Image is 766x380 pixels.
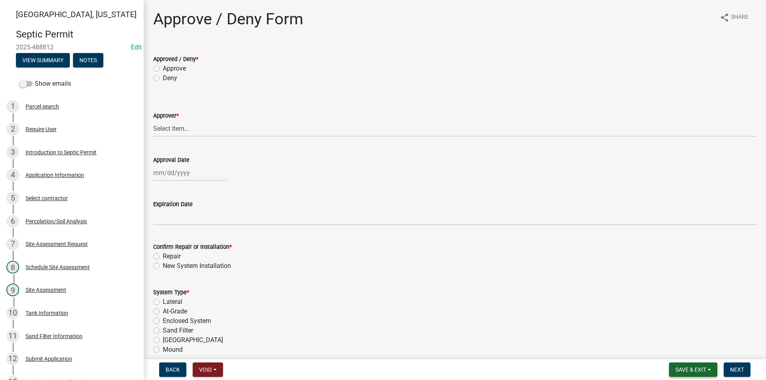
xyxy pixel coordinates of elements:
div: Tank Information [26,310,68,316]
div: 4 [6,169,19,181]
label: Confirm Repair or Installation [153,244,232,250]
label: Lateral [163,297,182,307]
button: View Summary [16,53,70,67]
button: Back [159,362,186,377]
div: Application Information [26,172,84,178]
div: Submit Application [26,356,72,362]
wm-modal-confirm: Summary [16,57,70,64]
button: Save & Exit [669,362,717,377]
div: 3 [6,146,19,159]
span: Void [199,366,212,373]
span: Save & Exit [675,366,706,373]
div: Select contractor [26,195,68,201]
wm-modal-confirm: Notes [73,57,103,64]
button: Next [724,362,750,377]
input: mm/dd/yyyy [153,165,226,181]
label: At-Grade [163,307,187,316]
span: Next [730,366,744,373]
div: Schedule Site Assessment [26,264,90,270]
div: Parcel search [26,104,59,109]
label: Approval Date [153,158,190,163]
label: New System Installation [163,261,231,271]
div: Percolation/Soil Analysis [26,219,87,224]
i: share [720,13,729,22]
label: Approver [153,113,179,119]
div: 2 [6,123,19,136]
div: 10 [6,307,19,319]
div: Site Assessment [26,287,66,293]
label: Approved / Deny [153,57,198,62]
div: 7 [6,238,19,250]
label: Show emails [19,79,71,89]
label: Mound [163,345,183,354]
label: System Type [153,290,189,295]
label: Expiration Date [153,202,193,207]
div: 5 [6,192,19,205]
div: 6 [6,215,19,228]
label: Sand Filter [163,326,193,335]
div: 11 [6,330,19,343]
h4: Septic Permit [16,29,137,40]
span: Share [731,13,748,22]
div: Introduction to Septic Permit [26,150,97,155]
span: [GEOGRAPHIC_DATA], [US_STATE] [16,10,136,19]
div: 1 [6,100,19,113]
div: 8 [6,261,19,274]
button: Notes [73,53,103,67]
h1: Approve / Deny Form [153,10,303,29]
button: shareShare [713,10,755,25]
span: 2025-488812 [16,43,128,51]
label: Enclosed System [163,316,211,326]
div: Sand Filter Information [26,333,83,339]
label: [GEOGRAPHIC_DATA] [163,335,223,345]
button: Void [193,362,223,377]
wm-modal-confirm: Edit Application Number [131,43,142,51]
div: 12 [6,352,19,365]
div: Require User [26,126,57,132]
label: Deny [163,73,177,83]
div: Site Assessment Request [26,241,88,247]
span: Back [166,366,180,373]
label: Approve [163,64,186,73]
label: Repair [163,252,181,261]
div: 9 [6,284,19,296]
a: Edit [131,43,142,51]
